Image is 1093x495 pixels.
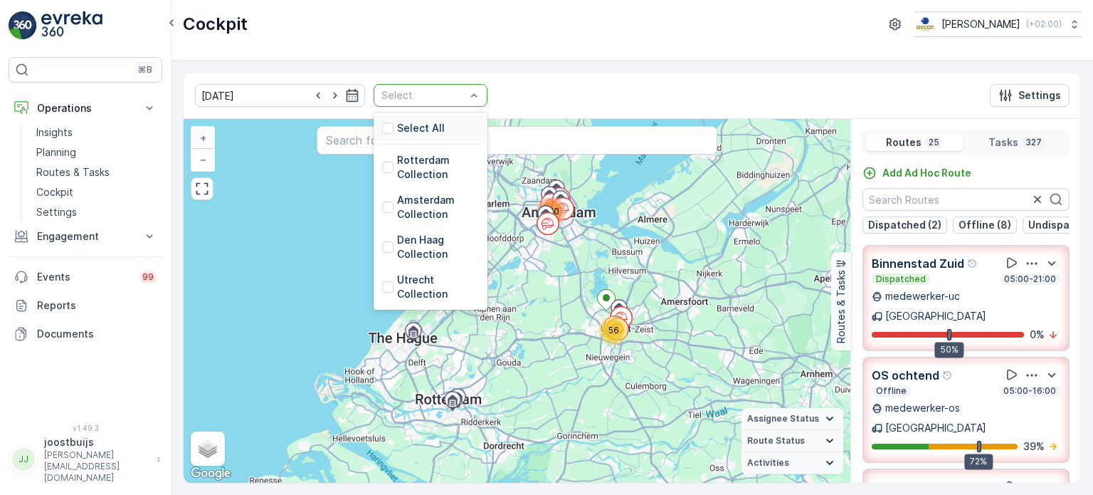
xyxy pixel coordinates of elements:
[882,166,971,180] p: Add Ad Hoc Route
[138,64,152,75] p: ⌘B
[1026,19,1062,30] p: ( +02:00 )
[397,273,479,301] p: Utrecht Collection
[397,153,479,182] p: Rotterdam Collection
[885,309,986,323] p: [GEOGRAPHIC_DATA]
[12,448,35,471] div: JJ
[200,153,207,165] span: −
[36,165,110,179] p: Routes & Tasks
[31,202,162,222] a: Settings
[927,137,941,148] p: 25
[192,433,223,464] a: Layers
[36,145,76,160] p: Planning
[747,413,819,424] span: Assignee Status
[9,291,162,320] a: Reports
[183,13,248,36] p: Cockpit
[187,464,234,483] img: Google
[964,454,993,469] div: 72%
[875,273,927,285] p: Dispatched
[990,84,1070,107] button: Settings
[747,435,805,447] span: Route Status
[9,320,162,348] a: Documents
[967,258,978,269] div: Help Tooltip Icon
[1002,385,1057,397] p: 05:00-16:00
[37,327,157,341] p: Documents
[1018,88,1061,103] p: Settings
[941,17,1020,31] p: [PERSON_NAME]
[608,325,619,335] span: 56
[1024,137,1043,148] p: 327
[192,127,213,149] a: Zoom In
[9,11,37,40] img: logo
[381,88,465,103] p: Select
[885,421,986,435] p: [GEOGRAPHIC_DATA]
[872,255,964,272] p: Binnenstad Zuid
[834,270,848,343] p: Routes & Tasks
[397,233,479,261] p: Den Haag Collection
[142,271,154,283] p: 99
[747,457,789,469] span: Activities
[9,435,162,484] button: JJjoostbuijs[PERSON_NAME][EMAIL_ADDRESS][DOMAIN_NAME]
[868,218,941,232] p: Dispatched (2)
[959,218,1011,232] p: Offline (8)
[37,298,157,313] p: Reports
[187,464,234,483] a: Open this area in Google Maps (opens a new window)
[31,123,162,142] a: Insights
[862,217,947,234] button: Dispatched (2)
[741,452,843,474] summary: Activities
[37,101,134,115] p: Operations
[1030,328,1045,342] p: 0 %
[872,367,939,384] p: OS ochtend
[599,316,628,345] div: 56
[397,121,445,135] p: Select All
[953,217,1017,234] button: Offline (8)
[862,166,971,180] a: Add Ad Hoc Route
[885,289,960,303] p: medewerker-uc
[195,84,365,107] input: dd/mm/yyyy
[397,193,479,222] p: Amsterdam Collection
[9,424,162,432] span: v 1.49.3
[317,126,717,155] input: Search for tasks or a location
[741,408,843,430] summary: Assignee Status
[41,11,102,40] img: logo_light-DOdMpM7g.png
[36,185,73,199] p: Cockpit
[31,182,162,202] a: Cockpit
[741,430,843,452] summary: Route Status
[988,135,1018,150] p: Tasks
[886,135,922,150] p: Routes
[31,142,162,162] a: Planning
[1003,273,1057,285] p: 05:00-21:00
[36,125,73,140] p: Insights
[44,449,149,484] p: [PERSON_NAME][EMAIL_ADDRESS][DOMAIN_NAME]
[875,385,908,397] p: Offline
[9,94,162,123] button: Operations
[935,342,964,358] div: 50%
[9,263,162,291] a: Events99
[31,162,162,182] a: Routes & Tasks
[915,16,936,32] img: basis-logo_rgb2x.png
[862,188,1070,211] input: Search Routes
[44,435,149,449] p: joostbuijs
[885,401,960,415] p: medewerker-os
[200,132,206,144] span: +
[36,205,77,219] p: Settings
[37,229,134,244] p: Engagement
[1023,439,1045,454] p: 39 %
[9,222,162,251] button: Engagement
[37,270,131,284] p: Events
[942,370,954,381] div: Help Tooltip Icon
[958,481,969,493] div: Help Tooltip Icon
[192,149,213,170] a: Zoom Out
[915,11,1082,37] button: [PERSON_NAME](+02:00)
[537,197,566,226] div: 270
